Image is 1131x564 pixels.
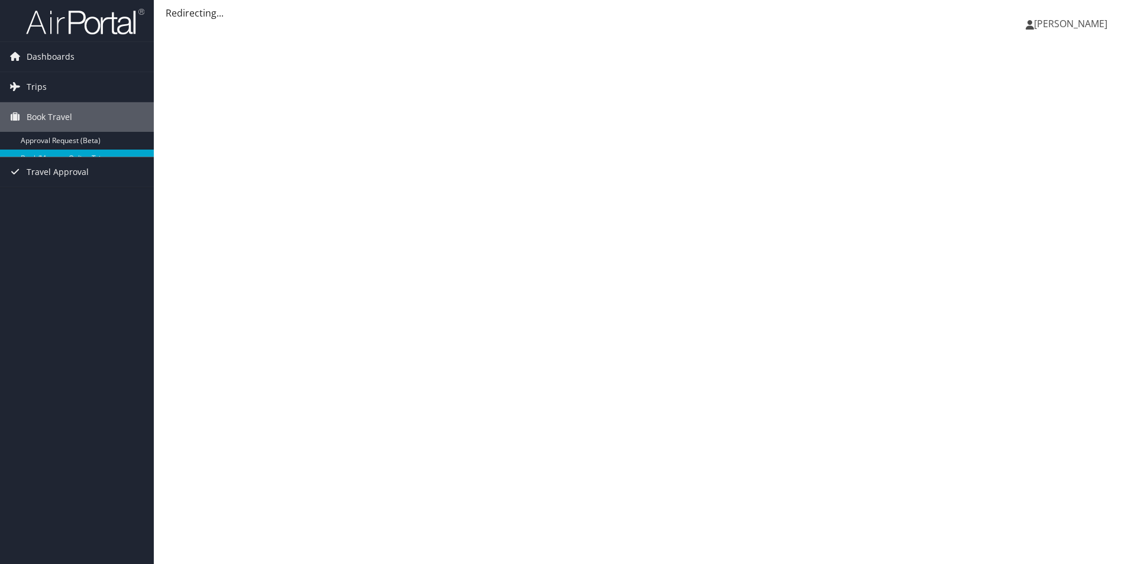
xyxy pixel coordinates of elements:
[1034,17,1107,30] span: [PERSON_NAME]
[26,8,144,35] img: airportal-logo.png
[27,102,72,132] span: Book Travel
[1026,6,1119,41] a: [PERSON_NAME]
[27,42,75,72] span: Dashboards
[27,157,89,187] span: Travel Approval
[27,72,47,102] span: Trips
[166,6,1119,20] div: Redirecting...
